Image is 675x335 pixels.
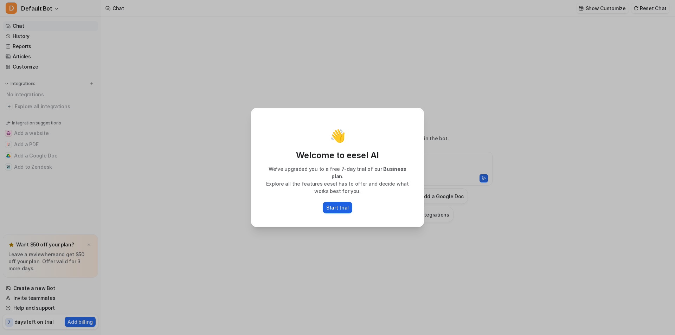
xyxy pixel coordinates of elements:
p: Explore all the features eesel has to offer and decide what works best for you. [259,180,416,195]
p: Start trial [326,204,349,211]
p: 👋 [330,129,346,143]
p: We’ve upgraded you to a free 7-day trial of our [259,165,416,180]
button: Start trial [323,202,352,213]
p: Welcome to eesel AI [259,150,416,161]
